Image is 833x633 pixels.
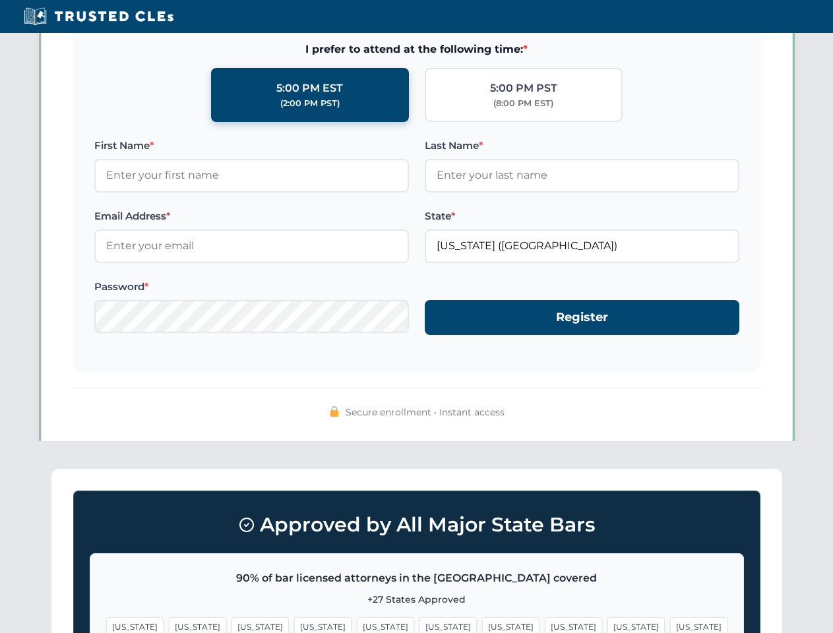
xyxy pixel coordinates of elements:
[425,300,739,335] button: Register
[425,229,739,262] input: Florida (FL)
[425,159,739,192] input: Enter your last name
[106,592,727,607] p: +27 States Approved
[94,208,409,224] label: Email Address
[276,80,343,97] div: 5:00 PM EST
[94,229,409,262] input: Enter your email
[94,138,409,154] label: First Name
[490,80,557,97] div: 5:00 PM PST
[280,97,340,110] div: (2:00 PM PST)
[94,279,409,295] label: Password
[90,507,744,543] h3: Approved by All Major State Bars
[94,159,409,192] input: Enter your first name
[346,405,505,419] span: Secure enrollment • Instant access
[20,7,177,26] img: Trusted CLEs
[425,208,739,224] label: State
[329,406,340,417] img: 🔒
[493,97,553,110] div: (8:00 PM EST)
[94,41,739,58] span: I prefer to attend at the following time:
[106,570,727,587] p: 90% of bar licensed attorneys in the [GEOGRAPHIC_DATA] covered
[425,138,739,154] label: Last Name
